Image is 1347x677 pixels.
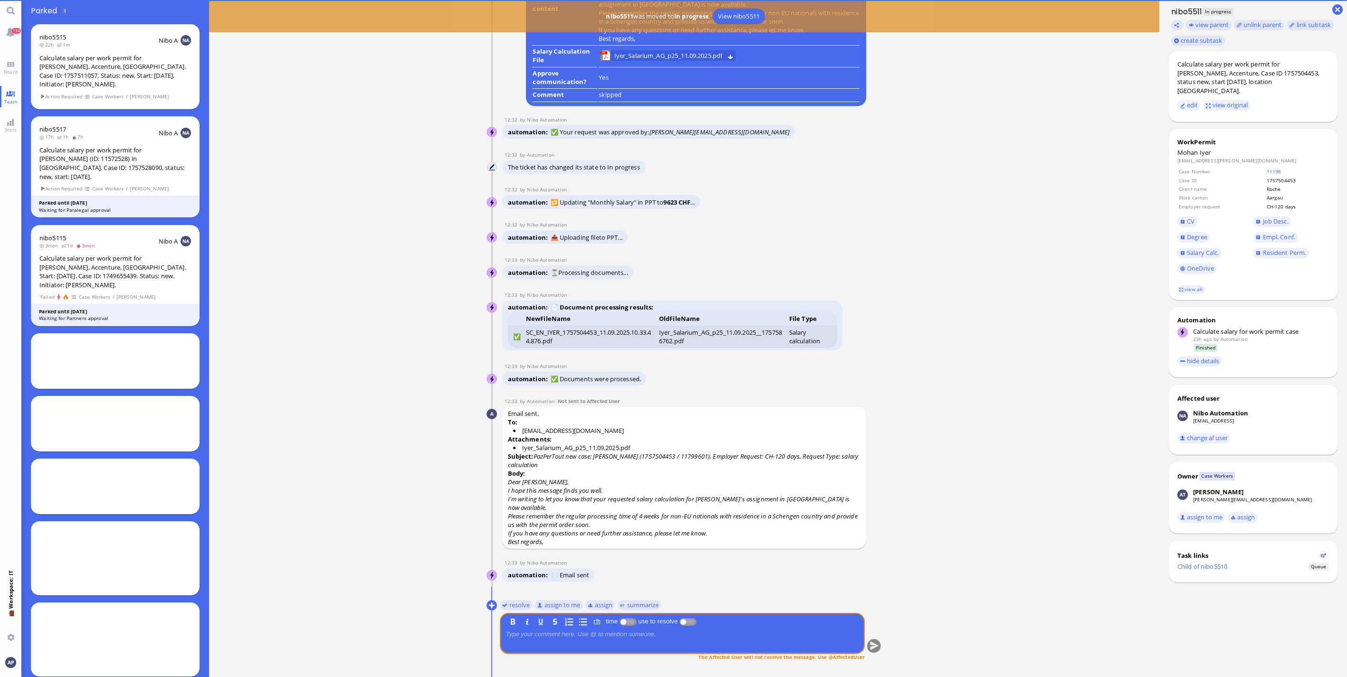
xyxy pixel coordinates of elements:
[551,303,654,311] strong: 📄 Document processing results:
[614,50,723,61] span: Iyer_Salarium_AG_p25_11.09.2025.pdf
[520,398,527,404] span: by
[527,363,567,369] span: automation@nibo.ai
[1199,472,1235,480] span: Case Workers
[1193,417,1234,424] a: [EMAIL_ADDRESS]
[508,571,551,579] span: automation
[1187,233,1207,241] span: Degree
[520,221,527,228] span: by
[1228,512,1258,523] button: assign
[520,363,527,369] span: by
[39,207,191,214] div: Waiting for Paralegal approval
[57,41,73,48] span: 1m
[1221,336,1248,342] span: automation@bluelakelegal.com
[1178,194,1265,201] td: Work canton
[40,185,83,193] span: Action Required
[508,418,517,426] strong: To:
[159,129,178,137] span: Nibo A
[637,618,679,625] label: use to resolve
[1171,20,1184,30] button: Copy ticket nibo5511 link to clipboard
[508,233,551,242] span: automation
[508,469,525,478] strong: Body:
[1177,489,1188,500] img: Anusha Thakur
[1309,563,1328,571] span: Status
[487,409,497,419] img: Automation
[520,186,527,193] span: by
[39,146,191,181] div: Calculate salary per work permit for [PERSON_NAME] (ID: 11572528) in [GEOGRAPHIC_DATA]. Case ID: ...
[520,151,527,158] span: by
[1177,263,1217,274] a: OneDrive
[520,291,527,298] span: by
[92,185,124,193] span: Case Workers
[527,151,554,158] span: automation@bluelakelegal.com
[1287,20,1334,30] task-group-action-menu: link subtask
[551,268,628,277] span: ⌛Processing documents...
[1177,157,1329,164] dd: [EMAIL_ADDRESS][PERSON_NAME][DOMAIN_NAME]
[508,452,858,469] i: PazPerTout new case: [PERSON_NAME] (1757504453 / 11799601), Employer Request: CH-120 days, Reques...
[1266,177,1328,184] td: 1757504453
[551,571,590,579] span: 📨 Email sent
[1193,496,1312,503] a: [PERSON_NAME][EMAIL_ADDRESS][DOMAIN_NAME]
[1200,148,1211,157] span: Iyer
[505,116,520,123] span: 12:32
[39,125,66,133] span: nibo5517
[1253,248,1309,258] a: Resident Perm.
[1178,203,1265,210] td: Employer request
[508,486,861,512] p: I hope this message finds you well. I'm writing to let you know that your requested salary calcul...
[39,133,57,140] span: 17h
[1193,488,1243,496] div: [PERSON_NAME]
[1177,356,1222,367] button: hide details
[599,90,621,99] span: skipped
[1177,411,1188,421] img: Nibo Automation
[39,41,57,48] span: 22h
[1177,148,1198,157] span: Mohan
[39,234,66,242] a: nibo5115
[181,128,191,138] img: NA
[786,311,837,325] th: File Type
[1177,394,1220,403] div: Affected user
[508,326,524,348] td: ✅
[508,478,861,486] p: Dear [PERSON_NAME],
[650,128,790,136] i: [PERSON_NAME][EMAIL_ADDRESS][DOMAIN_NAME]
[125,185,128,193] span: /
[159,36,178,45] span: Nibo A
[505,151,520,158] span: 12:32
[508,452,534,461] strong: Subject:
[603,12,713,20] span: was moved to .
[1234,20,1284,30] button: unlink parent
[39,242,61,249] span: 3mon
[39,315,191,322] div: Waiting for Partners approval
[508,616,518,627] button: B
[556,398,620,404] span: -
[520,116,527,123] span: by
[527,256,567,263] span: automation@nibo.ai
[1177,100,1201,111] button: edit
[599,34,859,43] p: Best regards,
[505,398,520,404] span: 12:33
[698,653,865,660] span: The Affected User will not receive the message. Use @AffectedUser
[551,233,622,242] span: 📤 Uploading file to PPT...
[508,435,552,443] strong: Attachments:
[39,308,191,315] div: Parked until [DATE]
[523,311,656,325] th: NewFileName
[181,35,191,46] img: NA
[12,28,21,34] span: 134
[1194,344,1218,352] span: Finished
[487,127,497,138] img: Nibo Automation
[508,537,861,546] p: Best regards,
[500,600,533,610] button: resolve
[78,293,111,301] span: Case Workers
[600,50,736,61] lob-view: Iyer_Salarium_AG_p25_11.09.2025.pdf
[1177,512,1225,523] button: assign to me
[558,398,620,404] span: Not sent to Affected User
[505,256,520,263] span: 12:33
[508,375,551,383] span: automation
[1213,336,1219,342] span: by
[1263,233,1295,241] span: Empl. Conf.
[508,268,551,277] span: automation
[487,233,497,243] img: Nibo Automation
[618,600,661,610] button: summarize
[76,242,98,249] span: 3mon
[1193,336,1212,342] span: 23h ago
[1169,6,1203,17] h1: nibo5511
[656,311,786,325] th: OldFileName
